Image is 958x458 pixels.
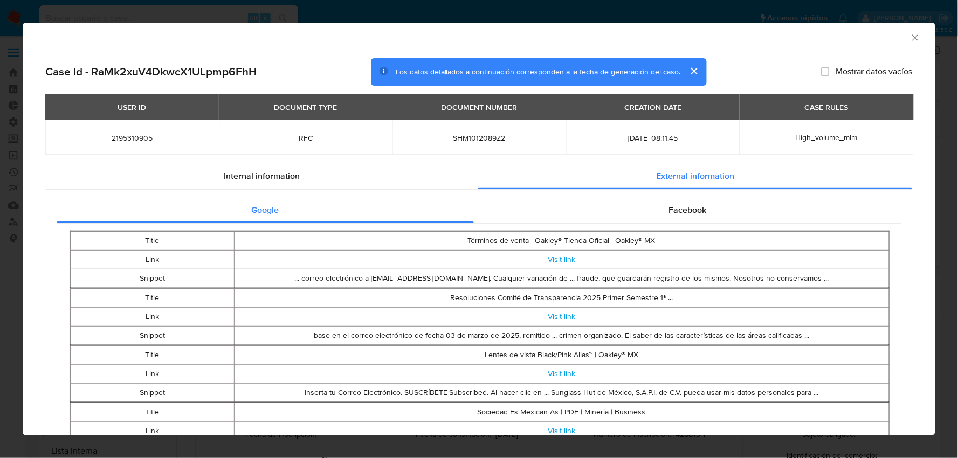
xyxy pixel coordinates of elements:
[268,98,344,116] div: DOCUMENT TYPE
[45,163,913,189] div: Detailed info
[112,98,153,116] div: USER ID
[548,425,575,436] a: Visit link
[23,23,935,435] div: closure-recommendation-modal
[579,133,727,143] span: [DATE] 08:11:45
[548,254,575,265] a: Visit link
[405,133,553,143] span: SHM1012089Z2
[618,98,688,116] div: CREATION DATE
[252,204,279,216] span: Google
[435,98,524,116] div: DOCUMENT NUMBER
[70,232,234,251] td: Title
[70,251,234,269] td: Link
[656,170,734,182] span: External information
[821,67,830,76] input: Mostrar datos vacíos
[224,170,300,182] span: Internal information
[70,403,234,422] td: Title
[796,132,858,143] span: High_volume_mlm
[798,98,855,116] div: CASE RULES
[57,197,901,223] div: Detailed external info
[70,384,234,403] td: Snippet
[70,365,234,384] td: Link
[70,308,234,327] td: Link
[234,403,889,422] td: Sociedad Es Mexican As | PDF | Minería | Business
[70,289,234,308] td: Title
[70,327,234,345] td: Snippet
[70,422,234,441] td: Link
[70,346,234,365] td: Title
[910,32,920,42] button: Cerrar ventana
[58,133,206,143] span: 2195310905
[234,289,889,308] td: Resoluciones Comité de Transparencia 2025 Primer Semestre 1ª ...
[548,311,575,322] a: Visit link
[234,327,889,345] td: base en el correo electrónico de fecha 03 de marzo de 2025, remitido ... crimen organizado. El sa...
[234,384,889,403] td: Inserta tu Correo Electrónico. SUSCRÍBETE Subscribed. Al hacer clic en ... Sunglass Hut de México...
[836,66,913,77] span: Mostrar datos vacíos
[396,66,681,77] span: Los datos detallados a continuación corresponden a la fecha de generación del caso.
[681,58,707,84] button: cerrar
[45,65,257,79] h2: Case Id - RaMk2xuV4DkwcX1ULpmp6FhH
[234,232,889,251] td: Términos de venta | Oakley® Tienda Oficial | Oakley® MX
[232,133,380,143] span: RFC
[234,346,889,365] td: Lentes de vista Black/Pink Alias™ | Oakley® MX
[70,269,234,288] td: Snippet
[669,204,707,216] span: Facebook
[234,269,889,288] td: ... correo electrónico a [EMAIL_ADDRESS][DOMAIN_NAME]. Cualquier variación de ... fraude, que gua...
[548,368,575,379] a: Visit link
